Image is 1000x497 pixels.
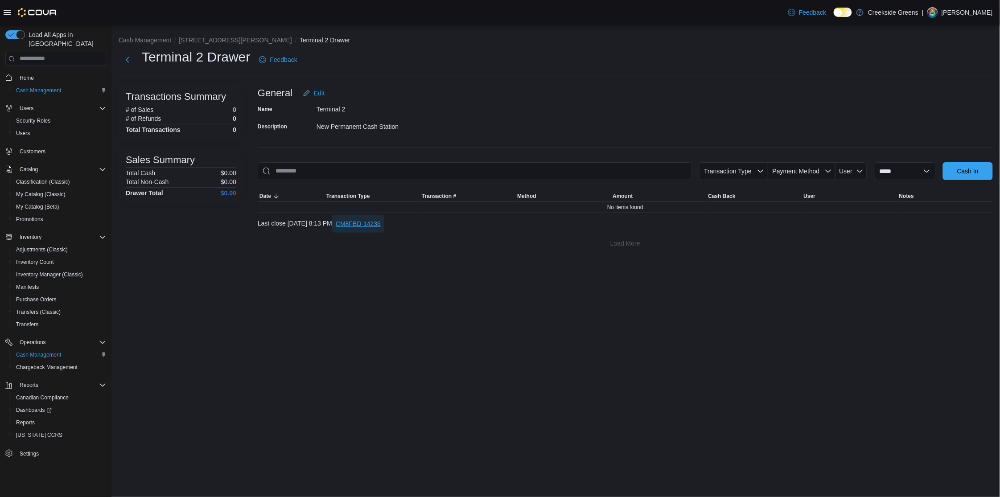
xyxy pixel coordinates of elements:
[16,191,66,198] span: My Catalog (Classic)
[12,214,106,225] span: Promotions
[255,51,300,69] a: Feedback
[708,193,736,200] span: Cash Back
[16,337,49,348] button: Operations
[16,203,59,210] span: My Catalog (Beta)
[16,164,41,175] button: Catalog
[20,166,38,173] span: Catalog
[16,232,106,242] span: Inventory
[957,167,979,176] span: Cash In
[9,256,110,268] button: Inventory Count
[9,349,110,361] button: Cash Management
[12,85,65,96] a: Cash Management
[897,191,993,201] button: Notes
[16,146,49,157] a: Customers
[422,193,456,200] span: Transaction #
[16,448,42,459] a: Settings
[16,337,106,348] span: Operations
[12,128,33,139] a: Users
[707,191,802,201] button: Cash Back
[12,307,64,317] a: Transfers (Classic)
[20,382,38,389] span: Reports
[12,269,106,280] span: Inventory Manager (Classic)
[179,37,292,44] button: [STREET_ADDRESS][PERSON_NAME]
[9,281,110,293] button: Manifests
[927,7,938,18] div: Pat McCaffrey
[9,268,110,281] button: Inventory Manager (Classic)
[16,380,42,390] button: Reports
[16,178,70,185] span: Classification (Classic)
[258,162,692,180] input: This is a search bar. As you type, the results lower in the page will automatically filter.
[119,51,136,69] button: Next
[259,193,271,200] span: Date
[16,164,106,175] span: Catalog
[12,177,74,187] a: Classification (Classic)
[515,191,611,201] button: Method
[16,73,37,83] a: Home
[12,405,106,415] span: Dashboards
[835,162,867,180] button: User
[834,8,852,17] input: Dark Mode
[12,430,106,440] span: Washington CCRS
[610,239,640,248] span: Load More
[126,155,195,165] h3: Sales Summary
[16,259,54,266] span: Inventory Count
[221,189,236,197] h4: $0.00
[12,430,66,440] a: [US_STATE] CCRS
[12,307,106,317] span: Transfers (Classic)
[704,168,752,175] span: Transaction Type
[20,234,41,241] span: Inventory
[12,257,106,267] span: Inventory Count
[314,89,325,98] span: Edit
[12,319,106,330] span: Transfers
[9,293,110,306] button: Purchase Orders
[16,448,106,459] span: Settings
[12,189,69,200] a: My Catalog (Classic)
[142,48,250,66] h1: Terminal 2 Drawer
[16,232,45,242] button: Inventory
[9,243,110,256] button: Adjustments (Classic)
[233,126,236,133] h4: 0
[12,294,106,305] span: Purchase Orders
[840,168,853,175] span: User
[300,84,328,102] button: Edit
[12,417,106,428] span: Reports
[119,37,171,44] button: Cash Management
[2,336,110,349] button: Operations
[16,216,43,223] span: Promotions
[899,193,914,200] span: Notes
[16,271,83,278] span: Inventory Manager (Classic)
[2,102,110,115] button: Users
[221,178,236,185] p: $0.00
[126,91,226,102] h3: Transactions Summary
[613,193,633,200] span: Amount
[802,191,897,201] button: User
[332,215,384,233] button: CM8FBD-14236
[16,146,106,157] span: Customers
[258,88,292,99] h3: General
[12,128,106,139] span: Users
[12,257,58,267] a: Inventory Count
[9,318,110,331] button: Transfers
[126,106,153,113] h6: # of Sales
[943,162,993,180] button: Cash In
[12,85,106,96] span: Cash Management
[799,8,826,17] span: Feedback
[2,379,110,391] button: Reports
[9,127,110,140] button: Users
[785,4,830,21] a: Feedback
[12,244,71,255] a: Adjustments (Classic)
[9,416,110,429] button: Reports
[9,391,110,404] button: Canadian Compliance
[12,417,38,428] a: Reports
[12,362,81,373] a: Chargeback Management
[16,394,69,401] span: Canadian Compliance
[20,105,33,112] span: Users
[16,87,61,94] span: Cash Management
[12,269,86,280] a: Inventory Manager (Classic)
[9,84,110,97] button: Cash Management
[233,106,236,113] p: 0
[942,7,993,18] p: [PERSON_NAME]
[258,123,287,130] label: Description
[20,450,39,457] span: Settings
[20,339,46,346] span: Operations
